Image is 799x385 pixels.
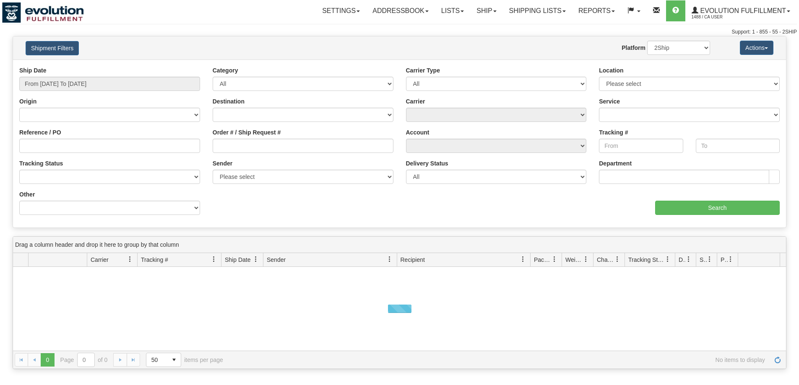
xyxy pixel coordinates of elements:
[516,252,530,266] a: Recipient filter column settings
[599,66,623,75] label: Location
[655,201,780,215] input: Search
[692,13,755,21] span: 1488 / CA User
[740,41,773,55] button: Actions
[547,252,562,266] a: Packages filter column settings
[599,159,632,168] label: Department
[661,252,675,266] a: Tracking Status filter column settings
[572,0,621,21] a: Reports
[213,97,245,106] label: Destination
[724,252,738,266] a: Pickup Status filter column settings
[503,0,572,21] a: Shipping lists
[213,159,232,168] label: Sender
[19,159,63,168] label: Tracking Status
[213,128,281,137] label: Order # / Ship Request #
[780,150,798,235] iframe: chat widget
[534,256,552,264] span: Packages
[2,28,797,36] div: Support: 1 - 855 - 55 - 2SHIP
[316,0,366,21] a: Settings
[579,252,593,266] a: Weight filter column settings
[435,0,470,21] a: Lists
[141,256,168,264] span: Tracking #
[91,256,109,264] span: Carrier
[146,353,223,367] span: items per page
[19,66,47,75] label: Ship Date
[679,256,686,264] span: Delivery Status
[213,66,238,75] label: Category
[700,256,707,264] span: Shipment Issues
[406,97,425,106] label: Carrier
[406,159,448,168] label: Delivery Status
[267,256,286,264] span: Sender
[685,0,796,21] a: Evolution Fulfillment 1488 / CA User
[470,0,502,21] a: Ship
[60,353,108,367] span: Page of 0
[406,128,429,137] label: Account
[26,41,79,55] button: Shipment Filters
[599,97,620,106] label: Service
[19,97,36,106] label: Origin
[721,256,728,264] span: Pickup Status
[19,128,61,137] label: Reference / PO
[19,190,35,199] label: Other
[682,252,696,266] a: Delivery Status filter column settings
[628,256,665,264] span: Tracking Status
[123,252,137,266] a: Carrier filter column settings
[597,256,614,264] span: Charge
[235,357,765,363] span: No items to display
[599,139,683,153] input: From
[610,252,625,266] a: Charge filter column settings
[698,7,786,14] span: Evolution Fulfillment
[703,252,717,266] a: Shipment Issues filter column settings
[696,139,780,153] input: To
[41,353,54,367] span: Page 0
[207,252,221,266] a: Tracking # filter column settings
[13,237,786,253] div: grid grouping header
[249,252,263,266] a: Ship Date filter column settings
[167,353,181,367] span: select
[565,256,583,264] span: Weight
[383,252,397,266] a: Sender filter column settings
[401,256,425,264] span: Recipient
[622,44,645,52] label: Platform
[225,256,250,264] span: Ship Date
[366,0,435,21] a: Addressbook
[771,353,784,367] a: Refresh
[406,66,440,75] label: Carrier Type
[151,356,162,364] span: 50
[599,128,628,137] label: Tracking #
[146,353,181,367] span: Page sizes drop down
[2,2,84,23] img: logo1488.jpg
